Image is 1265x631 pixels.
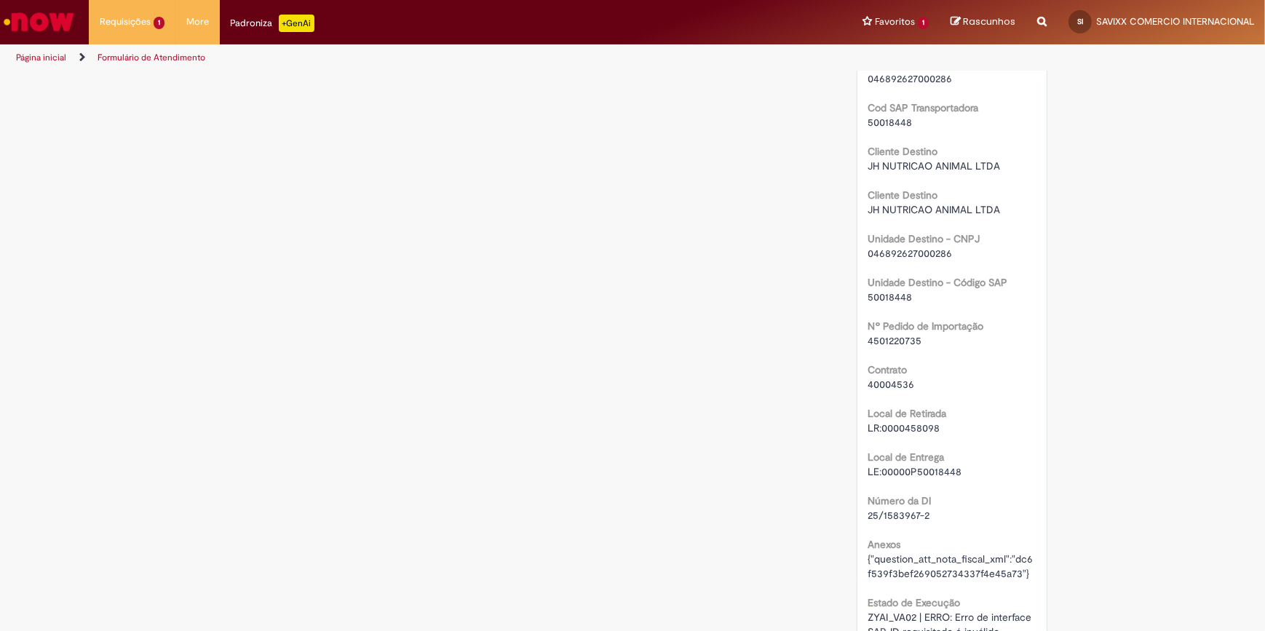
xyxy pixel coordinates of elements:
[186,15,209,29] span: More
[963,15,1015,28] span: Rascunhos
[154,17,164,29] span: 1
[11,44,833,71] ul: Trilhas de página
[868,116,913,129] span: 50018448
[868,159,1001,172] span: JH NUTRICAO ANIMAL LTDA
[868,552,1034,580] span: {"question_att_nota_fiscal_xml":"dc6f539f3bef269052734337f4e45a73"}
[868,596,961,609] b: Estado de Execução
[918,17,929,29] span: 1
[868,232,980,245] b: Unidade Destino - CNPJ
[1,7,76,36] img: ServiceNow
[231,15,314,32] div: Padroniza
[875,15,915,29] span: Favoritos
[868,290,913,303] span: 50018448
[868,465,962,478] span: LE:00000P50018448
[1077,17,1083,26] span: SI
[868,509,930,522] span: 25/1583967-2
[1096,15,1254,28] span: SAVIXX COMERCIO INTERNACIONAL
[868,421,940,434] span: LR:0000458098
[868,188,938,202] b: Cliente Destino
[868,247,953,260] span: 046892627000286
[868,407,947,420] b: Local de Retirada
[98,52,205,63] a: Formulário de Atendimento
[951,15,1015,29] a: Rascunhos
[868,72,953,85] span: 046892627000286
[868,538,901,551] b: Anexos
[868,451,945,464] b: Local de Entrega
[100,15,151,29] span: Requisições
[16,52,66,63] a: Página inicial
[868,363,908,376] b: Contrato
[279,15,314,32] p: +GenAi
[868,101,979,114] b: Cod SAP Transportadora
[868,203,1001,216] span: JH NUTRICAO ANIMAL LTDA
[868,320,984,333] b: Nº Pedido de Importação
[868,494,932,507] b: Número da DI
[868,145,938,158] b: Cliente Destino
[868,378,915,391] span: 40004536
[868,276,1008,289] b: Unidade Destino - Código SAP
[868,334,922,347] span: 4501220735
